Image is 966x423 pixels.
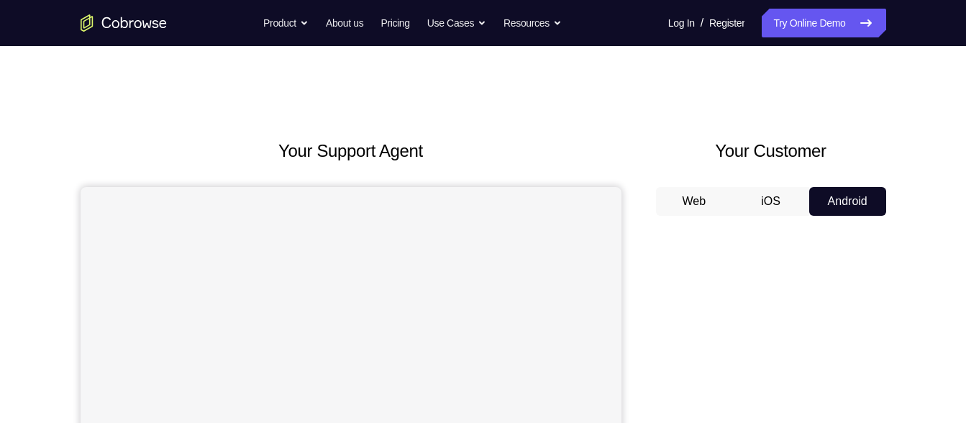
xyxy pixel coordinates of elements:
a: About us [326,9,363,37]
h2: Your Support Agent [81,138,621,164]
button: Product [263,9,309,37]
a: Go to the home page [81,14,167,32]
h2: Your Customer [656,138,886,164]
a: Register [709,9,744,37]
button: Resources [503,9,562,37]
button: Use Cases [427,9,486,37]
span: / [701,14,703,32]
a: Try Online Demo [762,9,885,37]
a: Pricing [381,9,409,37]
button: Web [656,187,733,216]
button: Android [809,187,886,216]
button: iOS [732,187,809,216]
a: Log In [668,9,695,37]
